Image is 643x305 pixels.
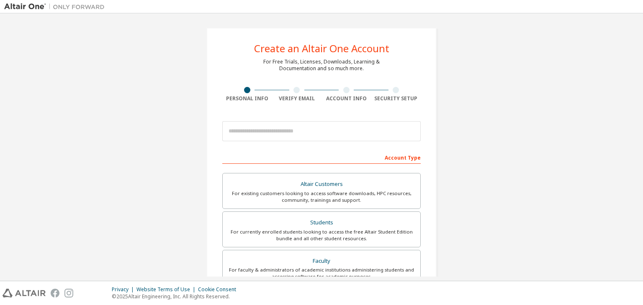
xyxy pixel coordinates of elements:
img: Altair One [4,3,109,11]
div: For existing customers looking to access software downloads, HPC resources, community, trainings ... [228,190,415,203]
div: For currently enrolled students looking to access the free Altair Student Edition bundle and all ... [228,229,415,242]
div: Account Info [321,95,371,102]
div: Verify Email [272,95,322,102]
div: Website Terms of Use [136,286,198,293]
div: Privacy [112,286,136,293]
div: Altair Customers [228,178,415,190]
div: Cookie Consent [198,286,241,293]
div: For Free Trials, Licenses, Downloads, Learning & Documentation and so much more. [263,58,380,72]
div: Students [228,217,415,229]
div: Security Setup [371,95,421,102]
div: Account Type [222,150,421,164]
img: instagram.svg [64,289,73,297]
div: For faculty & administrators of academic institutions administering students and accessing softwa... [228,267,415,280]
div: Faculty [228,255,415,267]
img: facebook.svg [51,289,59,297]
div: Create an Altair One Account [254,43,389,53]
p: © 2025 Altair Engineering, Inc. All Rights Reserved. [112,293,241,300]
div: Personal Info [222,95,272,102]
img: altair_logo.svg [3,289,46,297]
